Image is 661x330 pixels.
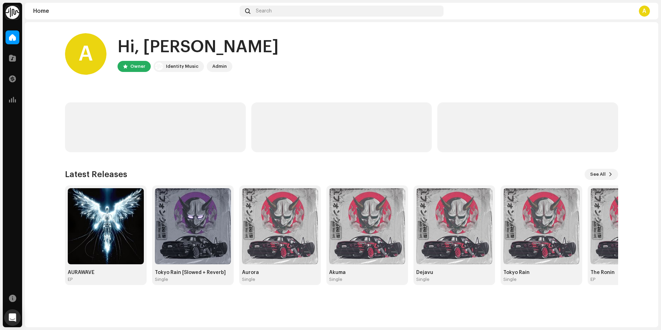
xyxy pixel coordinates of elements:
div: EP [590,277,595,282]
span: See All [590,167,606,181]
div: Single [416,277,429,282]
div: EP [68,277,73,282]
div: Aurora [242,270,318,275]
img: 17099d47-97aa-421b-bd62-8d7511dc6865 [416,188,492,264]
div: Hi, [PERSON_NAME] [118,36,279,58]
span: Search [256,8,272,14]
div: Admin [212,62,227,71]
div: Dejavu [416,270,492,275]
button: See All [585,169,618,180]
img: f515de55-47d6-4ecd-9f7b-c39b84f4e73e [68,188,144,264]
div: Owner [130,62,145,71]
h3: Latest Releases [65,169,127,180]
div: Single [155,277,168,282]
div: A [65,33,106,75]
div: Open Intercom Messenger [4,309,21,326]
img: 5c557853-96b0-437e-9d4a-1e34a8c0bf5e [242,188,318,264]
div: Identity Music [166,62,198,71]
img: 0f74c21f-6d1c-4dbc-9196-dbddad53419e [155,62,163,71]
img: 95394076-83fb-4ed8-b344-40f865b14f92 [503,188,579,264]
img: c85ffe71-386a-4bec-90e6-013505548ab5 [329,188,405,264]
div: Tokyo Rain [503,270,579,275]
div: Home [33,8,237,14]
div: Tokyo Rain [Slowed + Reverb] [155,270,231,275]
div: Single [242,277,255,282]
img: 0f74c21f-6d1c-4dbc-9196-dbddad53419e [6,6,19,19]
div: AURAWAVE [68,270,144,275]
div: Single [503,277,516,282]
img: 7a5dee95-23fe-48d5-a3ed-65f56538a03e [155,188,231,264]
div: Single [329,277,342,282]
div: Akuma [329,270,405,275]
div: A [639,6,650,17]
